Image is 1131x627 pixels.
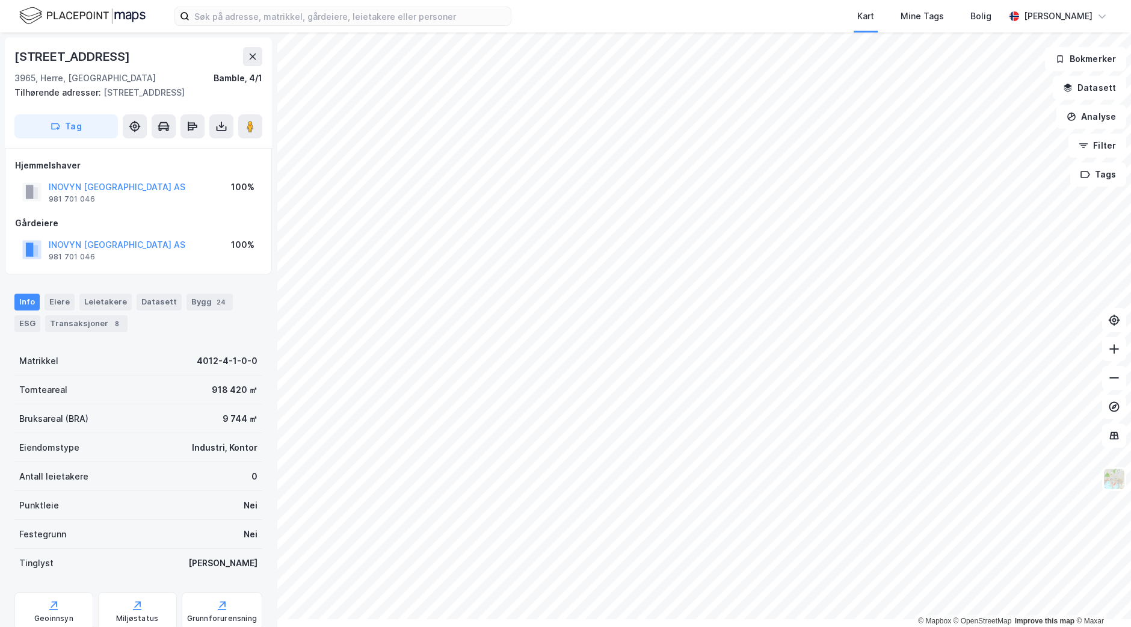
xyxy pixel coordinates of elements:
div: Info [14,294,40,310]
div: Kart [857,9,874,23]
div: 981 701 046 [49,194,95,204]
span: Tilhørende adresser: [14,87,103,97]
div: 100% [231,180,254,194]
button: Tag [14,114,118,138]
div: [PERSON_NAME] [1024,9,1092,23]
div: Tinglyst [19,556,54,570]
a: Improve this map [1015,617,1074,625]
div: Miljøstatus [116,614,158,623]
div: Tomteareal [19,383,67,397]
img: Z [1103,468,1126,490]
div: 8 [111,318,123,330]
div: Industri, Kontor [192,440,257,455]
div: 3965, Herre, [GEOGRAPHIC_DATA] [14,71,156,85]
div: Bamble, 4/1 [214,71,262,85]
img: logo.f888ab2527a4732fd821a326f86c7f29.svg [19,5,146,26]
button: Tags [1070,162,1126,187]
div: Antall leietakere [19,469,88,484]
div: 24 [214,296,228,308]
div: Bygg [186,294,233,310]
div: Geoinnsyn [34,614,73,623]
div: Transaksjoner [45,315,128,332]
div: 918 420 ㎡ [212,383,257,397]
div: Festegrunn [19,527,66,542]
div: Gårdeiere [15,216,262,230]
div: Nei [244,527,257,542]
div: [STREET_ADDRESS] [14,47,132,66]
div: Mine Tags [901,9,944,23]
div: 0 [251,469,257,484]
div: [PERSON_NAME] [188,556,257,570]
div: Eiendomstype [19,440,79,455]
div: Eiere [45,294,75,310]
button: Filter [1068,134,1126,158]
button: Bokmerker [1045,47,1126,71]
div: Hjemmelshaver [15,158,262,173]
div: 4012-4-1-0-0 [197,354,257,368]
div: Nei [244,498,257,513]
div: ESG [14,315,40,332]
div: 100% [231,238,254,252]
div: [STREET_ADDRESS] [14,85,253,100]
div: Bruksareal (BRA) [19,412,88,426]
button: Analyse [1056,105,1126,129]
iframe: Chat Widget [1071,569,1131,627]
div: Matrikkel [19,354,58,368]
div: Bolig [970,9,991,23]
div: Datasett [137,294,182,310]
div: Punktleie [19,498,59,513]
button: Datasett [1053,76,1126,100]
input: Søk på adresse, matrikkel, gårdeiere, leietakere eller personer [190,7,511,25]
div: Grunnforurensning [187,614,257,623]
div: Leietakere [79,294,132,310]
div: 981 701 046 [49,252,95,262]
a: Mapbox [918,617,951,625]
div: 9 744 ㎡ [223,412,257,426]
a: OpenStreetMap [954,617,1012,625]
